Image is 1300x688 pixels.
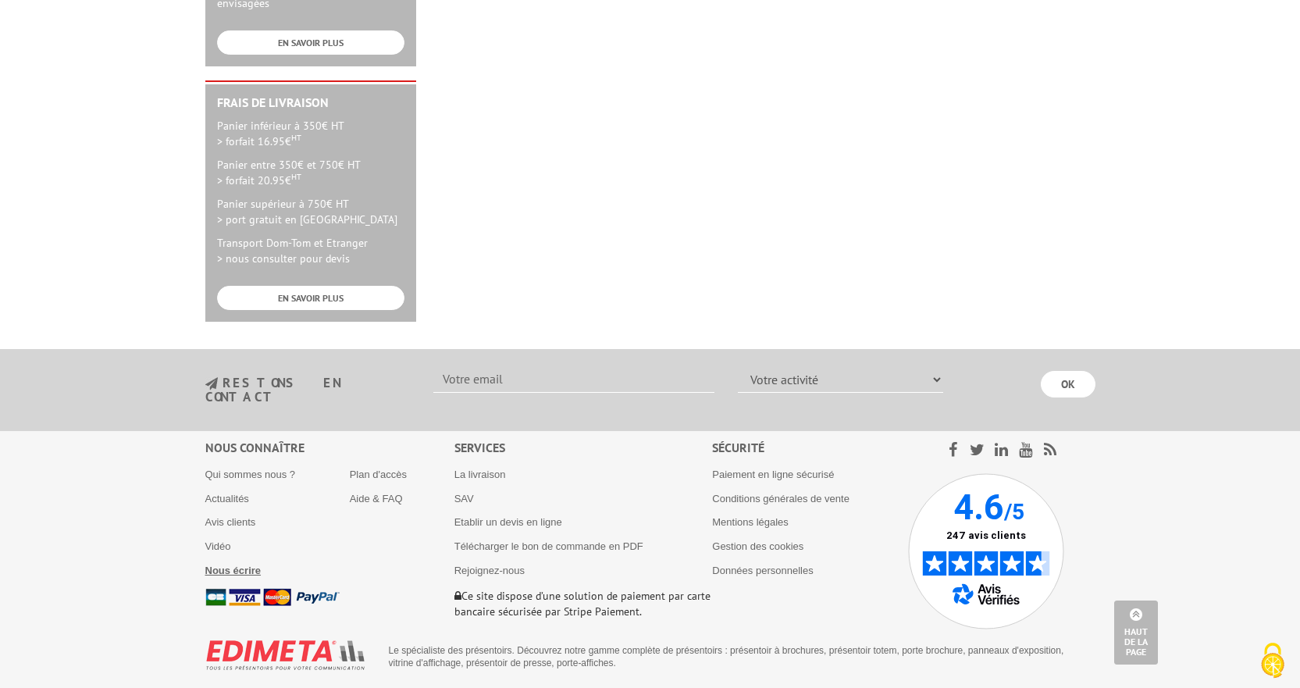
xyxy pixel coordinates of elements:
[205,540,231,552] a: Vidéo
[350,493,403,504] a: Aide & FAQ
[712,565,813,576] a: Données personnelles
[1245,635,1300,688] button: Cookies (fenêtre modale)
[712,540,803,552] a: Gestion des cookies
[217,118,404,149] p: Panier inférieur à 350€ HT
[454,439,713,457] div: Services
[205,469,296,480] a: Qui sommes nous ?
[217,212,397,226] span: > port gratuit en [GEOGRAPHIC_DATA]
[712,469,834,480] a: Paiement en ligne sécurisé
[454,540,643,552] a: Télécharger le bon de commande en PDF
[217,235,404,266] p: Transport Dom-Tom et Etranger
[217,157,404,188] p: Panier entre 350€ et 750€ HT
[1253,641,1292,680] img: Cookies (fenêtre modale)
[205,493,249,504] a: Actualités
[217,286,404,310] a: EN SAVOIR PLUS
[433,366,714,393] input: Votre email
[454,588,713,619] p: Ce site dispose d’une solution de paiement par carte bancaire sécurisée par Stripe Paiement.
[389,644,1084,669] p: Le spécialiste des présentoirs. Découvrez notre gamme complète de présentoirs : présentoir à broc...
[217,251,350,266] span: > nous consulter pour devis
[205,377,218,390] img: newsletter.jpg
[217,30,404,55] a: EN SAVOIR PLUS
[1114,601,1158,665] a: Haut de la page
[217,134,301,148] span: > forfait 16.95€
[205,516,256,528] a: Avis clients
[205,439,454,457] div: Nous connaître
[291,132,301,143] sup: HT
[291,171,301,182] sup: HT
[454,516,562,528] a: Etablir un devis en ligne
[712,516,789,528] a: Mentions légales
[217,196,404,227] p: Panier supérieur à 750€ HT
[712,493,849,504] a: Conditions générales de vente
[217,96,404,110] h2: Frais de Livraison
[217,173,301,187] span: > forfait 20.95€
[454,565,525,576] a: Rejoignez-nous
[205,565,262,576] a: Nous écrire
[205,376,411,404] h3: restons en contact
[454,469,506,480] a: La livraison
[350,469,407,480] a: Plan d'accès
[1041,371,1095,397] input: OK
[908,473,1064,629] img: Avis Vérifiés - 4.6 sur 5 - 247 avis clients
[454,493,474,504] a: SAV
[712,439,908,457] div: Sécurité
